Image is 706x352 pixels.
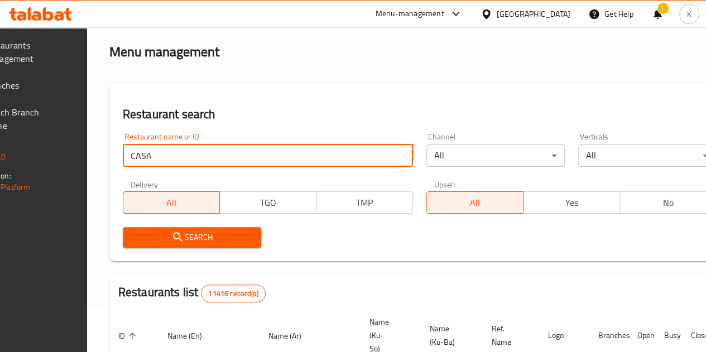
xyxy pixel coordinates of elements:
div: Total records count [201,285,265,302]
span: Name (Ar) [268,329,316,343]
label: Delivery [131,180,159,188]
div: All [426,144,565,167]
span: Search [132,230,252,244]
span: TGO [224,195,312,211]
span: Name (Ku-Ba) [430,322,469,349]
button: Yes [523,191,620,214]
input: Search for restaurant name or ID.. [123,144,413,167]
span: Ref. Name [492,322,526,349]
span: All [128,195,215,211]
span: ID [118,329,140,343]
span: Yes [528,195,616,211]
div: Menu-management [376,7,444,21]
button: TMP [316,191,413,214]
span: 11416 record(s) [201,288,265,299]
div: [GEOGRAPHIC_DATA] [497,8,570,20]
span: K [687,8,691,20]
h2: Menu management [109,43,219,61]
span: TMP [321,195,409,211]
h2: Restaurants list [118,284,266,302]
button: All [426,191,524,214]
span: Name (En) [167,329,217,343]
button: All [123,191,220,214]
button: TGO [219,191,316,214]
span: All [431,195,519,211]
label: Upsell [434,180,455,188]
button: Search [123,227,261,248]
